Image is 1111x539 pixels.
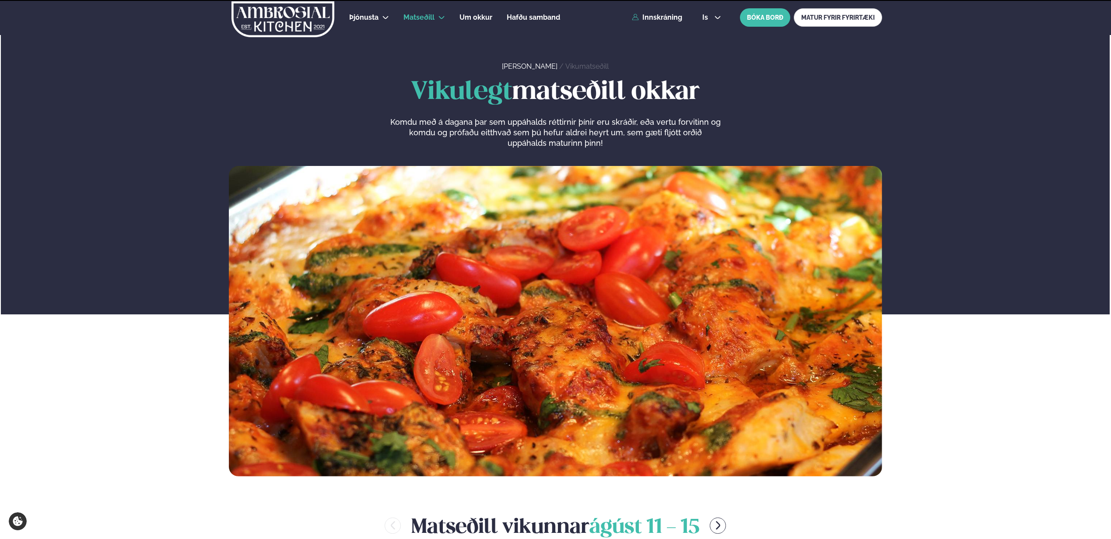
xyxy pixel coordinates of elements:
[632,14,682,21] a: Innskráning
[9,512,27,530] a: Cookie settings
[702,14,711,21] span: is
[229,166,882,476] img: image alt
[385,518,401,534] button: menu-btn-left
[403,13,435,21] span: Matseðill
[794,8,882,27] a: MATUR FYRIR FYRIRTÆKI
[502,62,557,70] a: [PERSON_NAME]
[349,13,379,21] span: Þjónusta
[710,518,726,534] button: menu-btn-right
[695,14,728,21] button: is
[390,117,721,148] p: Komdu með á dagana þar sem uppáhalds réttirnir þínir eru skráðir, eða vertu forvitinn og komdu og...
[229,78,882,106] h1: matseðill okkar
[403,12,435,23] a: Matseðill
[411,80,512,104] span: Vikulegt
[559,62,565,70] span: /
[589,518,699,537] span: ágúst 11 - 15
[459,12,492,23] a: Um okkur
[507,13,560,21] span: Hafðu samband
[231,1,335,37] img: logo
[459,13,492,21] span: Um okkur
[565,62,609,70] a: Vikumatseðill
[507,12,560,23] a: Hafðu samband
[740,8,790,27] button: BÓKA BORÐ
[349,12,379,23] a: Þjónusta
